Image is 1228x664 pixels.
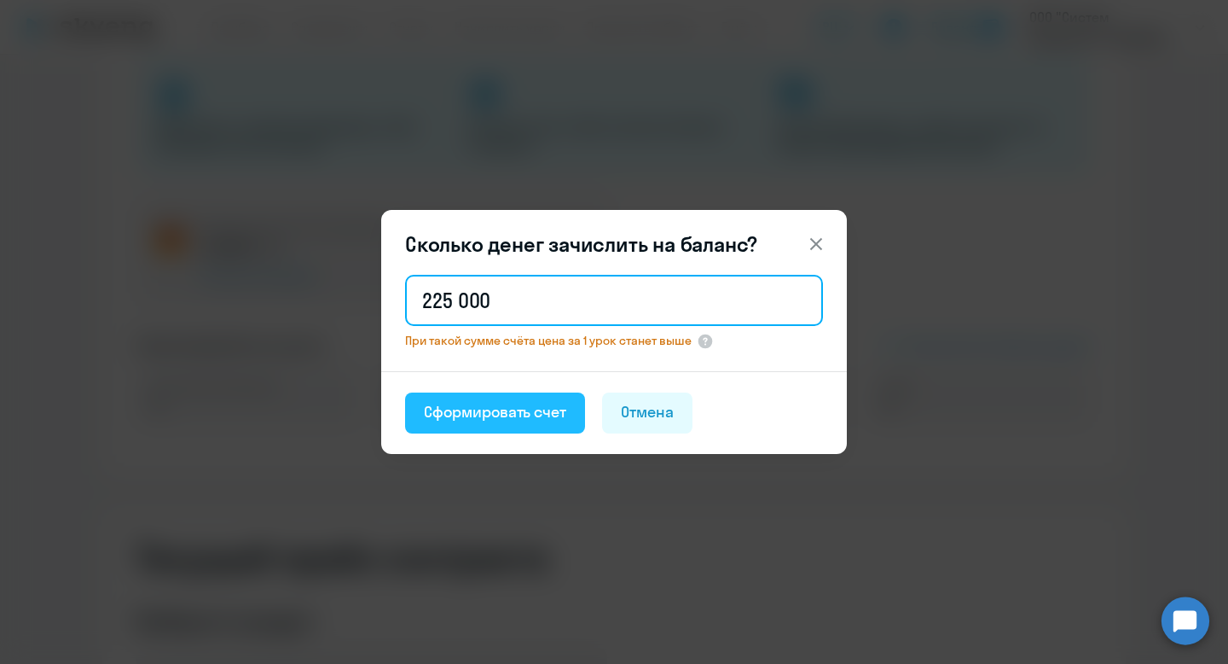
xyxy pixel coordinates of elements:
[621,401,674,423] div: Отмена
[405,333,692,348] span: При такой сумме счёта цена за 1 урок станет выше
[405,393,585,434] button: Сформировать счет
[424,401,566,423] div: Сформировать счет
[602,393,692,434] button: Отмена
[405,275,823,326] input: 1 000 000 000 ₽
[381,230,847,258] header: Сколько денег зачислить на баланс?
